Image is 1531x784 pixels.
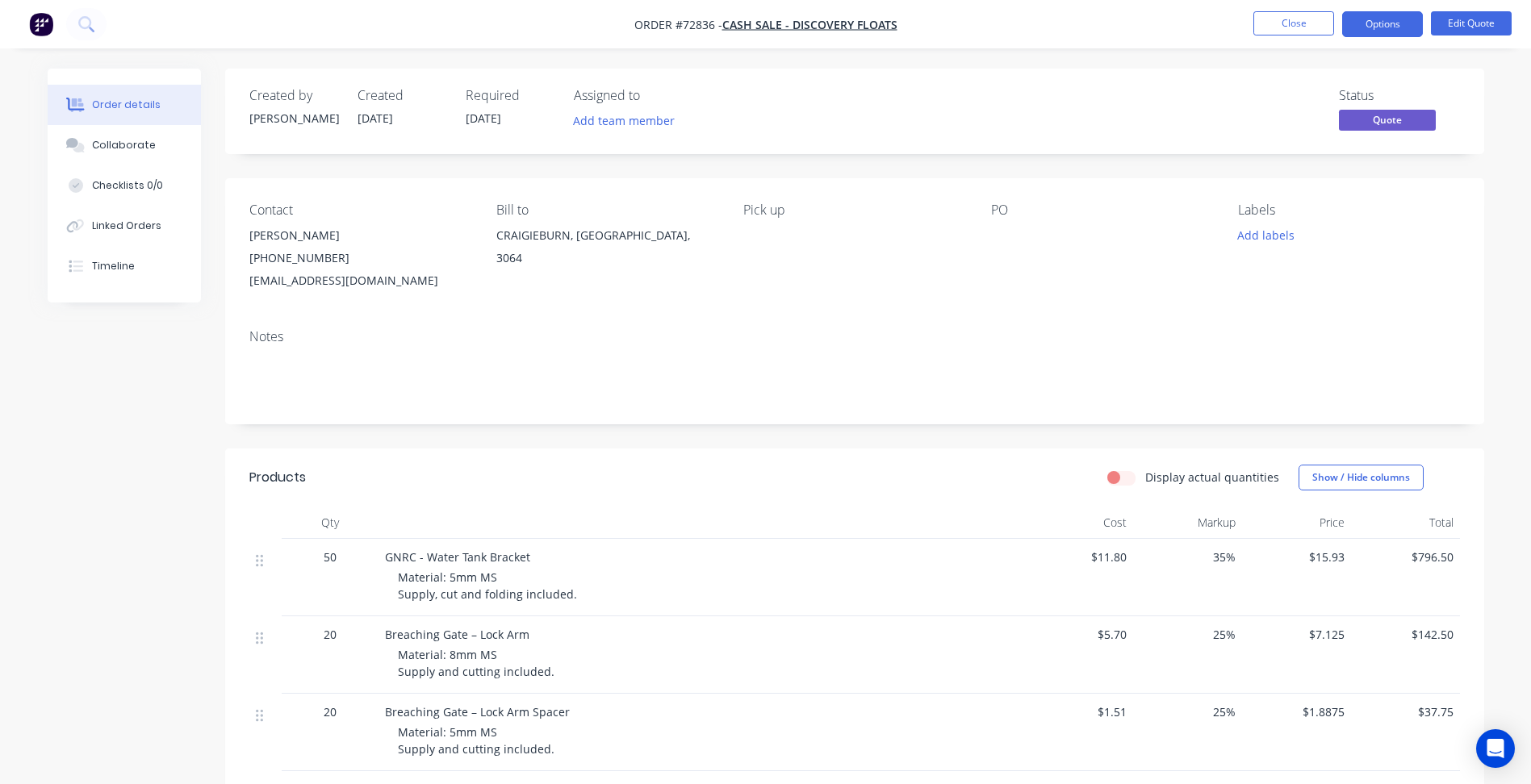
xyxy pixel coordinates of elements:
span: Quote [1339,110,1436,130]
button: Options [1342,11,1423,37]
button: Checklists 0/0 [48,165,201,206]
span: Material: 8mm MS Supply and cutting included. [398,647,554,679]
div: Assigned to [574,88,735,103]
div: [PHONE_NUMBER] [249,247,471,269]
span: 50 [324,548,337,565]
span: 20 [324,626,337,643]
span: $37.75 [1357,703,1454,720]
div: CRAIGIEBURN, [GEOGRAPHIC_DATA], 3064 [496,224,717,269]
div: [PERSON_NAME] [249,224,471,247]
div: Labels [1238,202,1459,218]
span: Order #72836 - [634,17,722,32]
span: $1.51 [1031,703,1127,720]
button: Timeline [48,246,201,286]
span: $796.50 [1357,548,1454,565]
button: Edit Quote [1431,11,1512,35]
label: Display actual quantities [1145,469,1279,486]
button: Show / Hide columns [1299,465,1424,490]
span: 20 [324,703,337,720]
div: Total [1351,507,1460,539]
div: Linked Orders [92,219,161,233]
button: Add team member [564,110,683,131]
div: Order details [92,98,161,112]
div: Cost [1024,507,1133,539]
span: [DATE] [358,111,393,126]
div: Contact [249,202,471,218]
div: Pick up [743,202,964,218]
button: Add team member [574,110,684,131]
div: Products [249,468,306,487]
div: [PERSON_NAME] [249,110,338,127]
div: Open Intercom Messenger [1476,729,1515,768]
span: Breaching Gate – Lock Arm [385,627,529,642]
div: Collaborate [92,138,156,152]
span: 25% [1140,626,1236,643]
div: Bill to [496,202,717,218]
button: Collaborate [48,125,201,165]
span: Breaching Gate – Lock Arm Spacer [385,704,570,719]
span: 35% [1140,548,1236,565]
span: $5.70 [1031,626,1127,643]
div: Notes [249,329,1460,344]
button: Linked Orders [48,206,201,246]
span: [DATE] [466,111,501,126]
button: Close [1253,11,1334,35]
span: $15.93 [1249,548,1345,565]
div: Required [466,88,554,103]
div: [PERSON_NAME][PHONE_NUMBER][EMAIL_ADDRESS][DOMAIN_NAME] [249,224,471,292]
div: PO [991,202,1212,218]
button: Order details [48,85,201,125]
span: GNRC - Water Tank Bracket [385,549,530,565]
span: $142.50 [1357,626,1454,643]
span: 25% [1140,703,1236,720]
span: Material: 5mm MS Supply and cutting included. [398,724,554,757]
span: $1.8875 [1249,703,1345,720]
button: Add labels [1229,224,1303,246]
span: $7.125 [1249,626,1345,643]
a: Cash Sale - Discovery Floats [722,17,897,32]
span: Material: 5mm MS Supply, cut and folding included. [398,569,577,602]
div: Created by [249,88,338,103]
button: Quote [1339,110,1436,134]
div: Markup [1133,507,1242,539]
div: Price [1242,507,1351,539]
div: Checklists 0/0 [92,178,163,193]
span: $11.80 [1031,548,1127,565]
div: Timeline [92,259,135,273]
div: CRAIGIEBURN, [GEOGRAPHIC_DATA], 3064 [496,224,717,276]
div: Created [358,88,446,103]
div: Status [1339,88,1460,103]
img: Factory [29,12,53,36]
div: [EMAIL_ADDRESS][DOMAIN_NAME] [249,269,471,292]
div: Qty [282,507,379,539]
